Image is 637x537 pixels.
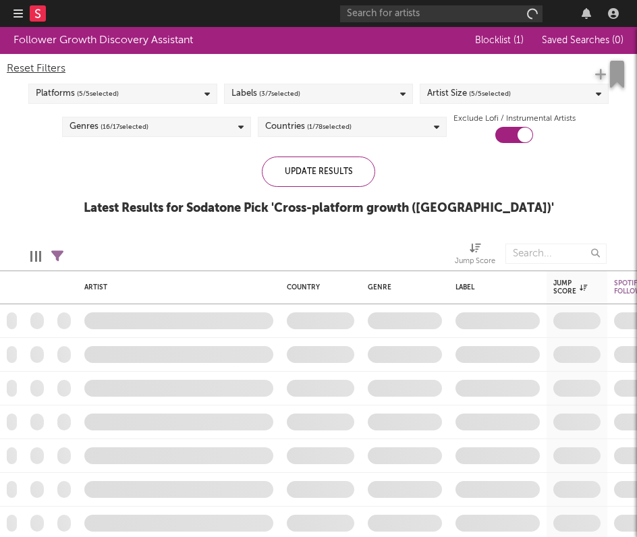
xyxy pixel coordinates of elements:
div: Follower Growth Discovery Assistant [13,32,193,49]
span: ( 0 ) [612,36,624,45]
span: Saved Searches [542,36,624,45]
div: Countries [265,119,352,135]
span: ( 16 / 17 selected) [101,119,148,135]
div: Jump Score [455,237,495,276]
div: Country [287,283,348,291]
span: Blocklist [475,36,524,45]
div: Genres [70,119,148,135]
div: Filters(11 filters active) [51,237,63,276]
div: Reset Filters [7,61,630,77]
div: Artist Size [427,86,511,102]
span: ( 1 / 78 selected) [307,119,352,135]
span: ( 3 / 7 selected) [259,86,300,102]
div: Update Results [262,157,375,187]
div: Jump Score [455,254,495,270]
button: Saved Searches (0) [538,35,624,46]
input: Search... [505,244,607,264]
div: Platforms [36,86,119,102]
div: Genre [368,283,435,291]
div: Label [455,283,533,291]
input: Search for artists [340,5,543,22]
div: Labels [231,86,300,102]
div: Jump Score [553,279,587,295]
div: Artist [84,283,267,291]
span: ( 1 ) [514,36,524,45]
span: ( 5 / 5 selected) [469,86,511,102]
div: Edit Columns [30,237,41,276]
span: ( 5 / 5 selected) [77,86,119,102]
label: Exclude Lofi / Instrumental Artists [453,111,576,127]
div: Latest Results for Sodatone Pick ' Cross-platform growth ([GEOGRAPHIC_DATA]) ' [84,200,554,217]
